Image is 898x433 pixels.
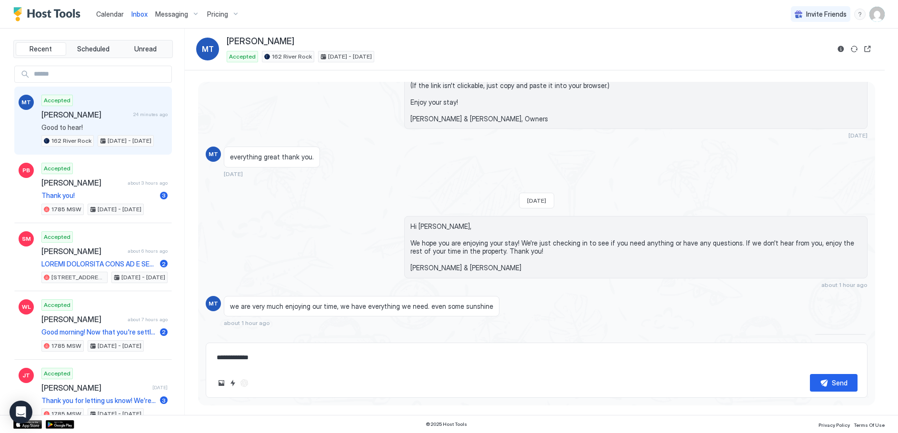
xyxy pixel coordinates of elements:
[51,410,81,418] span: 1785 MSW
[22,235,31,243] span: SM
[848,132,868,139] span: [DATE]
[41,191,156,200] span: Thank you!
[41,396,156,405] span: Thank you for letting us know! We’re glad you had a nice stay! Have a wonderful day as well and s...
[272,52,312,61] span: 162 River Rock
[818,422,850,428] span: Privacy Policy
[41,178,124,187] span: [PERSON_NAME]
[22,371,30,380] span: JT
[13,40,173,58] div: tab-group
[810,374,858,392] button: Send
[10,401,32,423] div: Open Intercom Messenger
[120,42,170,56] button: Unread
[41,328,156,336] span: Good morning! Now that you're settled in and getting familiar with the property, we wanted to rem...
[854,9,866,20] div: menu
[131,10,148,18] span: Inbox
[51,342,81,350] span: 1785 MSW
[426,421,467,427] span: © 2025 Host Tools
[96,10,124,18] span: Calendar
[16,42,66,56] button: Recent
[229,52,256,61] span: Accepted
[128,316,168,323] span: about 7 hours ago
[51,205,81,214] span: 1785 MSW
[51,137,91,145] span: 162 River Rock
[328,52,372,61] span: [DATE] - [DATE]
[96,9,124,19] a: Calendar
[227,36,294,47] span: [PERSON_NAME]
[13,7,85,21] a: Host Tools Logo
[527,197,546,204] span: [DATE]
[410,222,861,272] span: Hi [PERSON_NAME], We hope you are enjoying your stay! We're just checking in to see if you need a...
[806,10,847,19] span: Invite Friends
[133,111,168,118] span: 24 minutes ago
[131,9,148,19] a: Inbox
[128,180,168,186] span: about 3 hours ago
[202,43,214,55] span: MT
[832,378,848,388] div: Send
[44,301,70,309] span: Accepted
[41,246,124,256] span: [PERSON_NAME]
[162,328,166,335] span: 2
[162,397,166,404] span: 3
[108,137,151,145] span: [DATE] - [DATE]
[51,273,105,282] span: [STREET_ADDRESS]
[230,153,314,161] span: everything great thank you.
[848,43,860,55] button: Sync reservation
[41,315,124,324] span: [PERSON_NAME]
[134,45,157,53] span: Unread
[30,66,171,82] input: Input Field
[162,260,166,267] span: 2
[128,248,168,254] span: about 6 hours ago
[854,419,885,429] a: Terms Of Use
[209,299,218,308] span: MT
[77,45,110,53] span: Scheduled
[30,45,52,53] span: Recent
[44,164,70,173] span: Accepted
[41,123,168,132] span: Good to hear!
[854,422,885,428] span: Terms Of Use
[818,419,850,429] a: Privacy Policy
[224,170,243,177] span: [DATE]
[162,192,166,199] span: 3
[21,98,31,107] span: MT
[230,302,493,311] span: we are very much enjoying our time, we have everything we need. even some sunshine
[41,110,130,119] span: [PERSON_NAME]
[869,7,885,22] div: User profile
[98,342,141,350] span: [DATE] - [DATE]
[44,96,70,105] span: Accepted
[224,319,270,326] span: about 1 hour ago
[22,166,30,175] span: PB
[44,369,70,378] span: Accepted
[46,420,74,429] a: Google Play Store
[98,205,141,214] span: [DATE] - [DATE]
[22,303,31,311] span: WL
[44,233,70,241] span: Accepted
[835,43,847,55] button: Reservation information
[821,281,868,288] span: about 1 hour ago
[216,377,227,389] button: Upload image
[13,420,42,429] a: App Store
[207,10,228,19] span: Pricing
[209,150,218,158] span: MT
[121,273,165,282] span: [DATE] - [DATE]
[862,43,873,55] button: Open reservation
[152,384,168,391] span: [DATE]
[155,10,188,19] span: Messaging
[98,410,141,418] span: [DATE] - [DATE]
[41,383,149,393] span: [PERSON_NAME]
[227,377,239,389] button: Quick reply
[68,42,119,56] button: Scheduled
[41,260,156,268] span: LOREMI DOLORSITA CONS AD E SEDDOEIU TEMPOR INCIDIDUN UTLAB ETD MAGNA ALIQUAEN ADMINIMV QUISNO EXE...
